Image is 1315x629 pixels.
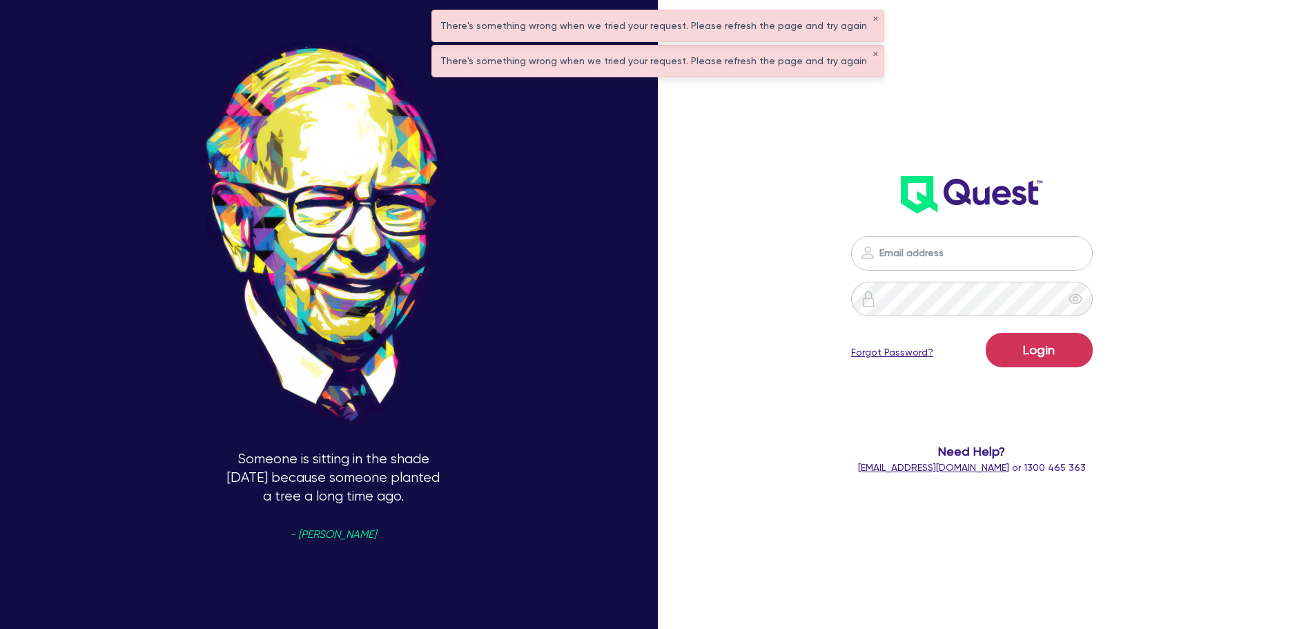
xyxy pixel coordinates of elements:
[858,462,1086,473] span: or 1300 465 363
[1069,292,1082,306] span: eye
[901,176,1042,213] img: wH2k97JdezQIQAAAABJRU5ErkJggg==
[796,442,1149,461] span: Need Help?
[858,462,1009,473] a: [EMAIL_ADDRESS][DOMAIN_NAME]
[851,345,933,360] a: Forgot Password?
[859,244,876,261] img: icon-password
[860,291,877,307] img: icon-password
[986,333,1093,367] button: Login
[851,236,1093,271] input: Email address
[290,530,376,540] span: - [PERSON_NAME]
